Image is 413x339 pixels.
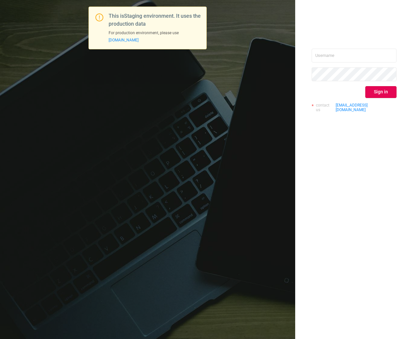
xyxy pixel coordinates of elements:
button: Sign in [365,86,397,98]
span: This is Staging environment. It uses the production data [109,13,201,27]
span: contact us [316,103,334,112]
i: icon: exclamation-circle [95,13,103,21]
a: [EMAIL_ADDRESS][DOMAIN_NAME] [336,103,397,112]
input: Username [312,49,397,62]
a: [DOMAIN_NAME] [109,38,139,42]
span: For production environment, please use [109,31,179,42]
